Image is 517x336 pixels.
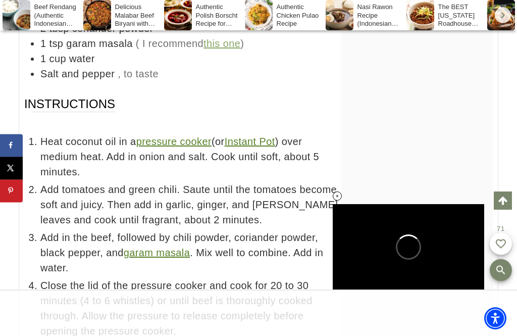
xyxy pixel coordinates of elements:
span: Add tomatoes and green chili. Saute until the tomatoes become soft and juicy. Then add in garlic,... [40,182,493,227]
span: 1 [40,53,46,64]
span: , to taste [118,68,159,79]
span: coriander powder [72,23,153,34]
span: Salt and pepper [40,68,115,79]
span: cup [49,53,66,64]
iframe: Advertisement [417,86,418,87]
iframe: Advertisement [14,291,503,336]
span: tsp [49,38,64,49]
div: Accessibility Menu [484,307,506,329]
span: Instructions [24,96,115,128]
a: Instant Pot [225,136,275,147]
span: 2 [40,23,46,34]
span: garam masala [66,38,133,49]
span: 1 [40,38,46,49]
span: ( I recommend ) [136,38,244,49]
a: pressure cooker [136,136,212,147]
span: tbsp [49,23,69,34]
span: Add in the beef, followed by chili powder, coriander powder, black pepper, and . Mix well to comb... [40,230,493,275]
a: Scroll to top [494,191,512,210]
span: water [69,53,95,64]
a: this one [203,38,240,49]
a: garam masala [124,247,190,258]
span: Heat coconut oil in a (or ) over medium heat. Add in onion and salt. Cook until soft, about 5 min... [40,134,493,179]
